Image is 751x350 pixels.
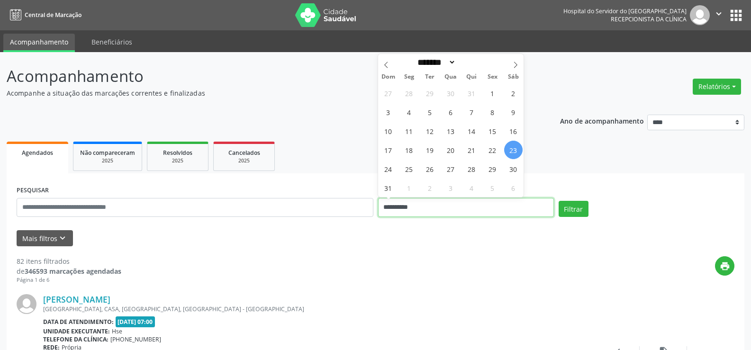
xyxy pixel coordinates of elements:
[7,88,523,98] p: Acompanhe a situação das marcações correntes e finalizadas
[379,84,398,102] span: Julho 27, 2025
[3,34,75,52] a: Acompanhamento
[43,305,592,313] div: [GEOGRAPHIC_DATA], CASA, [GEOGRAPHIC_DATA], [GEOGRAPHIC_DATA] - [GEOGRAPHIC_DATA]
[43,294,110,305] a: [PERSON_NAME]
[400,179,418,197] span: Setembro 1, 2025
[378,74,399,80] span: Dom
[400,141,418,159] span: Agosto 18, 2025
[483,103,502,121] span: Agosto 8, 2025
[442,103,460,121] span: Agosto 6, 2025
[400,122,418,140] span: Agosto 11, 2025
[400,103,418,121] span: Agosto 4, 2025
[504,103,523,121] span: Agosto 9, 2025
[163,149,192,157] span: Resolvidos
[57,233,68,243] i: keyboard_arrow_down
[43,327,110,335] b: Unidade executante:
[17,183,49,198] label: PESQUISAR
[461,74,482,80] span: Qui
[421,179,439,197] span: Setembro 2, 2025
[112,327,122,335] span: Hse
[116,316,155,327] span: [DATE] 07:00
[462,84,481,102] span: Julho 31, 2025
[483,179,502,197] span: Setembro 5, 2025
[419,74,440,80] span: Ter
[462,122,481,140] span: Agosto 14, 2025
[462,179,481,197] span: Setembro 4, 2025
[398,74,419,80] span: Seg
[442,141,460,159] span: Agosto 20, 2025
[559,201,588,217] button: Filtrar
[379,141,398,159] span: Agosto 17, 2025
[17,294,36,314] img: img
[504,84,523,102] span: Agosto 2, 2025
[17,256,121,266] div: 82 itens filtrados
[456,57,487,67] input: Year
[25,11,81,19] span: Central de Marcação
[17,230,73,247] button: Mais filtroskeyboard_arrow_down
[440,74,461,80] span: Qua
[415,57,456,67] select: Month
[503,74,524,80] span: Sáb
[715,256,734,276] button: print
[442,122,460,140] span: Agosto 13, 2025
[442,179,460,197] span: Setembro 3, 2025
[228,149,260,157] span: Cancelados
[7,64,523,88] p: Acompanhamento
[483,160,502,178] span: Agosto 29, 2025
[379,179,398,197] span: Agosto 31, 2025
[728,7,744,24] button: apps
[714,9,724,19] i: 
[482,74,503,80] span: Sex
[462,160,481,178] span: Agosto 28, 2025
[43,335,109,343] b: Telefone da clínica:
[504,141,523,159] span: Agosto 23, 2025
[483,122,502,140] span: Agosto 15, 2025
[421,84,439,102] span: Julho 29, 2025
[220,157,268,164] div: 2025
[693,79,741,95] button: Relatórios
[483,84,502,102] span: Agosto 1, 2025
[80,149,135,157] span: Não compareceram
[504,179,523,197] span: Setembro 6, 2025
[17,276,121,284] div: Página 1 de 6
[483,141,502,159] span: Agosto 22, 2025
[421,103,439,121] span: Agosto 5, 2025
[22,149,53,157] span: Agendados
[85,34,139,50] a: Beneficiários
[462,103,481,121] span: Agosto 7, 2025
[421,160,439,178] span: Agosto 26, 2025
[720,261,730,271] i: print
[17,266,121,276] div: de
[611,15,687,23] span: Recepcionista da clínica
[110,335,161,343] span: [PHONE_NUMBER]
[7,7,81,23] a: Central de Marcação
[504,122,523,140] span: Agosto 16, 2025
[690,5,710,25] img: img
[43,318,114,326] b: Data de atendimento:
[563,7,687,15] div: Hospital do Servidor do [GEOGRAPHIC_DATA]
[462,141,481,159] span: Agosto 21, 2025
[400,84,418,102] span: Julho 28, 2025
[442,84,460,102] span: Julho 30, 2025
[25,267,121,276] strong: 346593 marcações agendadas
[379,122,398,140] span: Agosto 10, 2025
[400,160,418,178] span: Agosto 25, 2025
[421,122,439,140] span: Agosto 12, 2025
[379,103,398,121] span: Agosto 3, 2025
[154,157,201,164] div: 2025
[379,160,398,178] span: Agosto 24, 2025
[710,5,728,25] button: 
[560,115,644,126] p: Ano de acompanhamento
[442,160,460,178] span: Agosto 27, 2025
[80,157,135,164] div: 2025
[421,141,439,159] span: Agosto 19, 2025
[504,160,523,178] span: Agosto 30, 2025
